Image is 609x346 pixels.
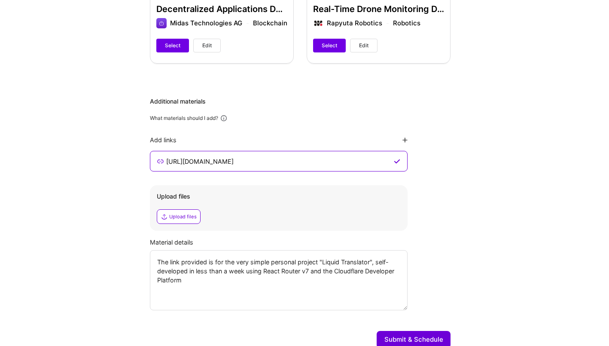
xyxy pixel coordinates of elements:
span: Edit [359,42,368,49]
button: Select [313,39,346,52]
span: Select [322,42,337,49]
button: Select [156,39,189,52]
div: Material details [150,238,451,247]
div: What materials should I add? [150,115,218,122]
div: Additional materials [150,97,451,106]
i: icon Upload2 [161,213,167,220]
i: icon Info [220,114,228,122]
span: Edit [202,42,212,49]
i: icon PlusBlackFlat [402,138,408,143]
button: Edit [350,39,378,52]
button: Edit [193,39,221,52]
i: icon LinkSecondary [157,158,164,165]
div: Upload files [157,192,401,201]
textarea: The link provided is for the very simple personal project "Liquid Translator", self-developed in ... [150,250,408,310]
div: Upload files [169,213,197,220]
input: Enter link [165,156,392,166]
span: Select [165,42,180,49]
i: icon CheckPurple [394,158,400,165]
div: Add links [150,136,177,144]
